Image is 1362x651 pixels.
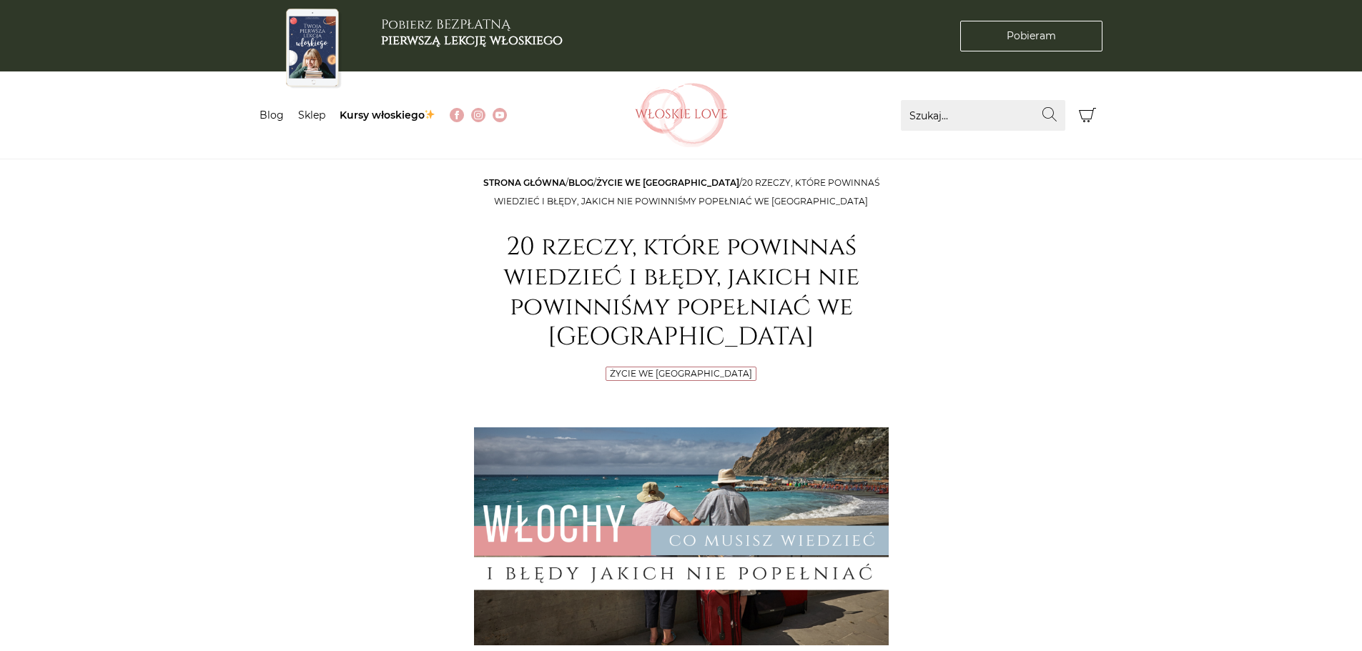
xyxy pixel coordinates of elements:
span: / / / [483,177,879,207]
img: ✨ [425,109,435,119]
a: Życie we [GEOGRAPHIC_DATA] [596,177,739,188]
a: Blog [568,177,593,188]
button: Koszyk [1072,100,1103,131]
a: Kursy włoskiego [340,109,436,121]
h1: 20 rzeczy, które powinnaś wiedzieć i błędy, jakich nie powinniśmy popełniać we [GEOGRAPHIC_DATA] [474,232,889,352]
a: Strona główna [483,177,566,188]
span: Pobieram [1007,29,1056,44]
img: Włoskielove [635,83,728,147]
a: Sklep [298,109,325,121]
a: Pobieram [960,21,1102,51]
b: pierwszą lekcję włoskiego [381,31,563,49]
input: Szukaj... [901,100,1065,131]
a: Blog [260,109,284,121]
h3: Pobierz BEZPŁATNĄ [381,17,563,48]
a: Życie we [GEOGRAPHIC_DATA] [610,368,752,379]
